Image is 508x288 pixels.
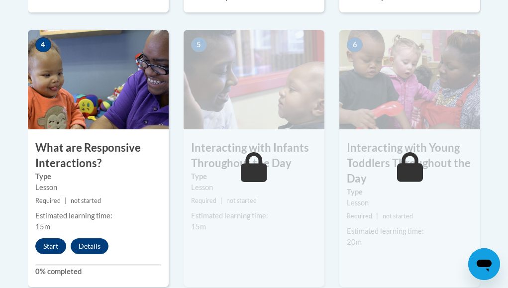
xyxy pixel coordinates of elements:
[191,197,216,204] span: Required
[28,140,169,171] h3: What are Responsive Interactions?
[191,222,206,231] span: 15m
[35,266,161,277] label: 0% completed
[35,171,161,182] label: Type
[191,171,317,182] label: Type
[347,212,372,220] span: Required
[220,197,222,204] span: |
[347,187,473,197] label: Type
[184,30,324,129] img: Course Image
[383,212,413,220] span: not started
[468,248,500,280] iframe: Button to launch messaging window
[226,197,257,204] span: not started
[35,238,66,254] button: Start
[35,210,161,221] div: Estimated learning time:
[71,238,108,254] button: Details
[71,197,101,204] span: not started
[35,222,50,231] span: 15m
[347,238,362,246] span: 20m
[191,210,317,221] div: Estimated learning time:
[28,30,169,129] img: Course Image
[35,197,61,204] span: Required
[339,30,480,129] img: Course Image
[191,182,317,193] div: Lesson
[347,37,363,52] span: 6
[376,212,378,220] span: |
[347,197,473,208] div: Lesson
[339,140,480,186] h3: Interacting with Young Toddlers Throughout the Day
[35,182,161,193] div: Lesson
[184,140,324,171] h3: Interacting with Infants Throughout the Day
[65,197,67,204] span: |
[35,37,51,52] span: 4
[347,226,473,237] div: Estimated learning time:
[191,37,207,52] span: 5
